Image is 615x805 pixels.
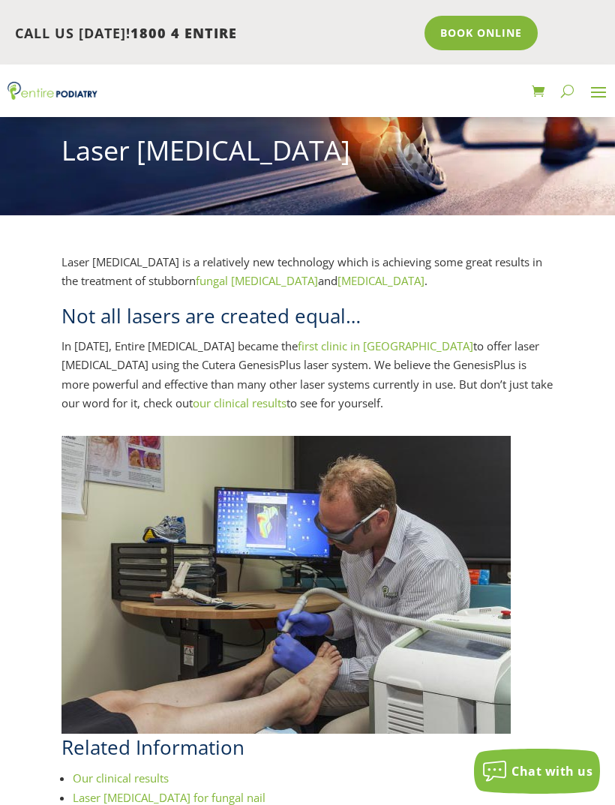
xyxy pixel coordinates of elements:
[130,24,237,42] span: 1800 4 ENTIRE
[61,734,553,768] h2: Related Information
[193,395,286,410] a: our clinical results
[474,749,600,794] button: Chat with us
[424,16,538,50] a: Book Online
[511,763,592,779] span: Chat with us
[61,253,553,302] p: Laser [MEDICAL_DATA] is a relatively new technology which is achieving some great results in the ...
[61,132,553,177] h1: Laser [MEDICAL_DATA]
[298,338,473,353] a: first clinic in [GEOGRAPHIC_DATA]
[196,273,318,288] a: fungal [MEDICAL_DATA]
[61,302,553,337] h2: Not all lasers are created equal…
[73,790,265,805] a: Laser [MEDICAL_DATA] for fungal nail
[15,24,414,44] p: CALL US [DATE]!
[73,770,169,785] a: Our clinical results
[337,273,424,288] a: [MEDICAL_DATA]
[61,436,511,734] img: Chris Hope of Entire Podiatry treating a patient with fungal nail using the Cutera Gensis laser
[61,337,553,413] p: In [DATE], Entire [MEDICAL_DATA] became the to offer laser [MEDICAL_DATA] using the Cutera Genesi...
